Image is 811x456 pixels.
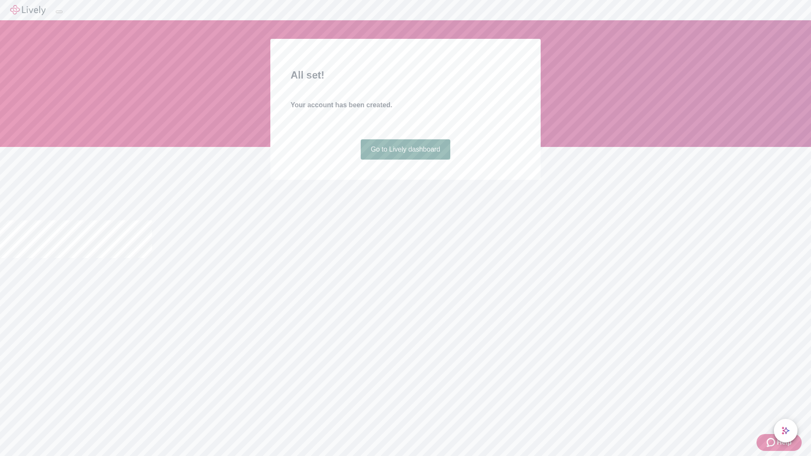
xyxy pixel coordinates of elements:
[757,434,802,451] button: Zendesk support iconHelp
[291,68,520,83] h2: All set!
[781,426,790,435] svg: Lively AI Assistant
[767,437,777,448] svg: Zendesk support icon
[10,5,46,15] img: Lively
[56,11,63,13] button: Log out
[361,139,451,160] a: Go to Lively dashboard
[777,437,792,448] span: Help
[774,419,797,442] button: chat
[291,100,520,110] h4: Your account has been created.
